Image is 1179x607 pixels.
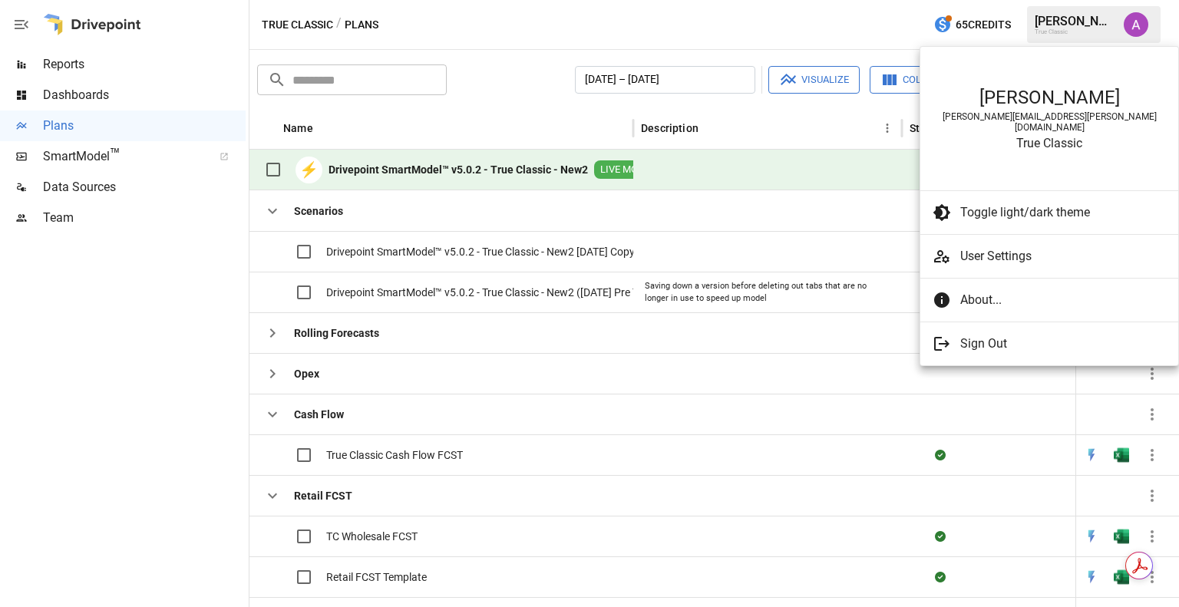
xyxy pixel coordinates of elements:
span: Sign Out [960,335,1154,353]
span: Toggle light/dark theme [960,203,1154,222]
div: [PERSON_NAME] [936,87,1163,108]
div: True Classic [936,136,1163,150]
span: About... [960,291,1154,309]
span: User Settings [960,247,1166,266]
div: [PERSON_NAME][EMAIL_ADDRESS][PERSON_NAME][DOMAIN_NAME] [936,111,1163,133]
